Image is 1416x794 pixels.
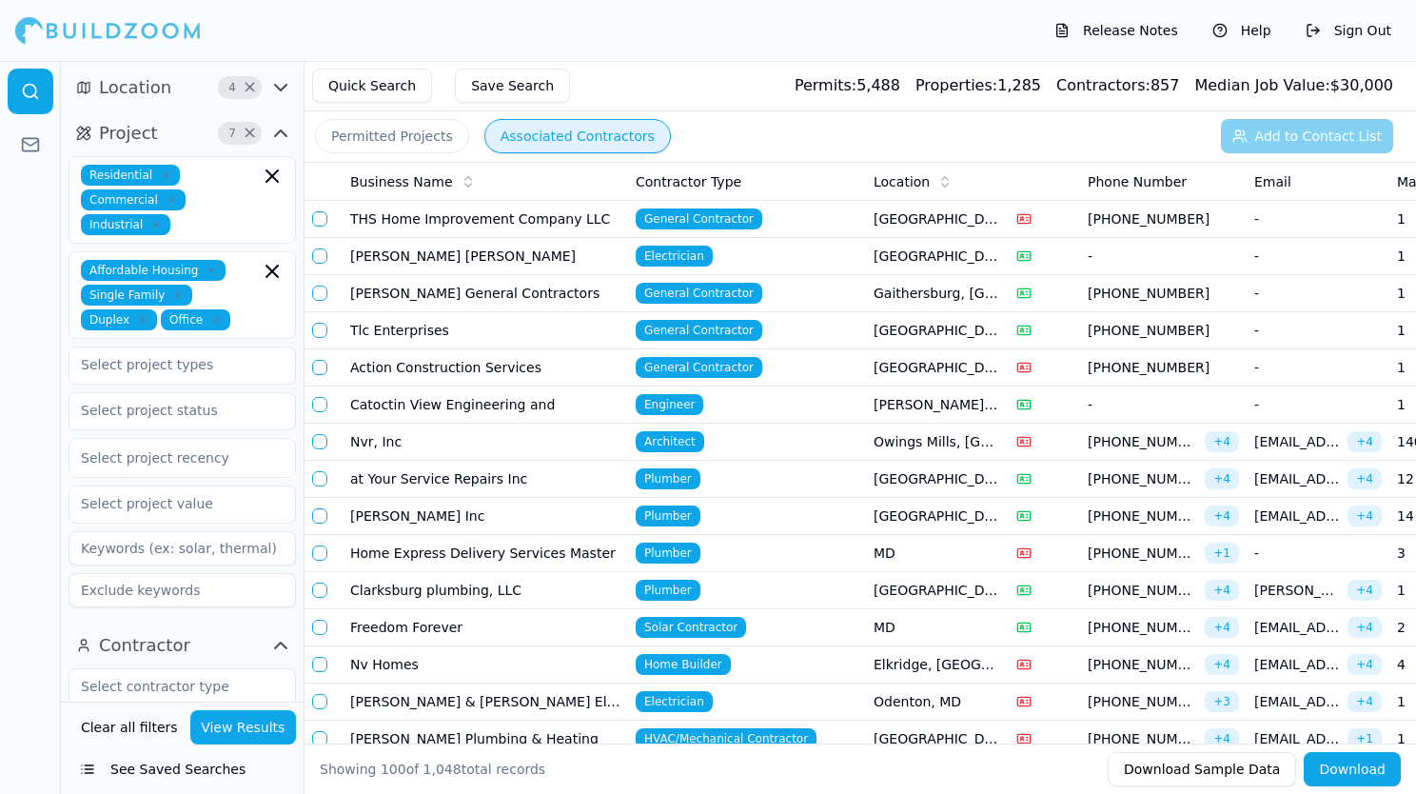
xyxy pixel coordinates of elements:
span: [PHONE_NUMBER] [1088,692,1197,711]
span: + 4 [1205,468,1239,489]
span: + 4 [1205,617,1239,638]
span: [PHONE_NUMBER] [1088,544,1197,563]
span: Location [99,74,171,101]
td: THS Home Improvement Company LLC [343,201,628,238]
span: [PHONE_NUMBER] [1088,655,1197,674]
span: [EMAIL_ADDRESS][DOMAIN_NAME] [1254,432,1340,451]
div: 5,488 [795,74,900,97]
td: [PERSON_NAME] [PERSON_NAME] [343,238,628,275]
span: [PHONE_NUMBER] [1088,209,1239,228]
button: Contractor [69,630,296,661]
button: Release Notes [1045,15,1188,46]
td: - [1247,201,1389,238]
td: Gaithersburg, [GEOGRAPHIC_DATA] [866,275,1009,312]
span: Home Builder [636,654,731,675]
span: Properties: [915,76,997,94]
input: Select project status [69,393,271,427]
span: + 4 [1347,580,1382,601]
span: Location [874,172,930,191]
input: Exclude keywords [69,573,296,607]
td: Nv Homes [343,646,628,684]
span: [EMAIL_ADDRESS][DOMAIN_NAME] [1254,729,1340,748]
button: See Saved Searches [69,752,296,786]
span: + 4 [1205,654,1239,675]
td: [PERSON_NAME] Inc [343,498,628,535]
td: Nvr, Inc [343,424,628,461]
span: 7 [223,124,242,143]
span: [PHONE_NUMBER] [1088,618,1197,637]
span: + 4 [1205,728,1239,749]
span: + 4 [1347,506,1382,526]
td: Clarksburg plumbing, LLC [343,572,628,609]
button: Save Search [455,69,570,103]
span: Clear Location filters [243,83,257,92]
td: Catoctin View Engineering and [343,387,628,424]
span: Plumber [636,506,700,526]
span: [EMAIL_ADDRESS][DOMAIN_NAME] [1254,692,1340,711]
span: + 4 [1347,654,1382,675]
span: General Contractor [636,208,762,229]
td: - [1247,387,1389,424]
span: + 4 [1205,506,1239,526]
td: MD [866,609,1009,646]
span: General Contractor [636,320,762,341]
span: Phone Number [1088,172,1187,191]
td: Tlc Enterprises [343,312,628,349]
button: Sign Out [1296,15,1401,46]
input: Keywords (ex: solar, thermal) [69,531,296,566]
span: Median Job Value: [1194,76,1329,94]
td: [PERSON_NAME] & [PERSON_NAME] Electric [343,684,628,721]
span: Contractor Type [636,172,741,191]
span: [PHONE_NUMBER] [1088,432,1197,451]
span: 1,048 [423,762,462,777]
span: 4 [223,78,242,97]
span: Email [1254,172,1291,191]
span: HVAC/Mechanical Contractor [636,728,816,749]
td: - [1080,387,1247,424]
button: Download [1304,752,1401,786]
button: Quick Search [312,69,432,103]
td: Freedom Forever [343,609,628,646]
span: + 4 [1205,431,1239,452]
span: + 3 [1205,691,1239,712]
td: MD [866,535,1009,572]
span: Affordable Housing [81,260,226,281]
span: Single Family [81,285,192,306]
td: [GEOGRAPHIC_DATA], [GEOGRAPHIC_DATA] [866,721,1009,758]
span: General Contractor [636,357,762,378]
span: + 4 [1205,580,1239,601]
button: Project7Clear Project filters [69,118,296,149]
div: 1,285 [915,74,1041,97]
span: [EMAIL_ADDRESS][DOMAIN_NAME] [1254,469,1340,488]
span: + 4 [1347,691,1382,712]
span: [PERSON_NAME][EMAIL_ADDRESS][DOMAIN_NAME] [1254,581,1340,600]
span: Office [161,309,230,330]
button: Help [1203,15,1281,46]
span: + 4 [1347,617,1382,638]
span: [EMAIL_ADDRESS][DOMAIN_NAME] [1254,655,1340,674]
span: [PHONE_NUMBER] [1088,284,1239,303]
span: [EMAIL_ADDRESS][DOMAIN_NAME] [1254,618,1340,637]
td: Action Construction Services [343,349,628,387]
span: Contractor [99,632,190,659]
span: Industrial [81,214,170,235]
span: Plumber [636,543,700,564]
span: Electrician [636,246,713,267]
td: Odenton, MD [866,684,1009,721]
span: Project [99,120,158,147]
span: [PHONE_NUMBER] [1088,358,1239,377]
td: at Your Service Repairs Inc [343,461,628,498]
span: + 4 [1347,431,1382,452]
div: $ 30,000 [1194,74,1393,97]
span: [PHONE_NUMBER] [1088,469,1197,488]
td: - [1247,275,1389,312]
span: Engineer [636,394,703,415]
span: + 4 [1347,468,1382,489]
td: Owings Mills, [GEOGRAPHIC_DATA] [866,424,1009,461]
td: - [1247,312,1389,349]
span: Clear Project filters [243,129,257,138]
button: Clear all filters [76,710,183,744]
td: - [1247,349,1389,387]
span: Contractors: [1056,76,1150,94]
div: 857 [1056,74,1179,97]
